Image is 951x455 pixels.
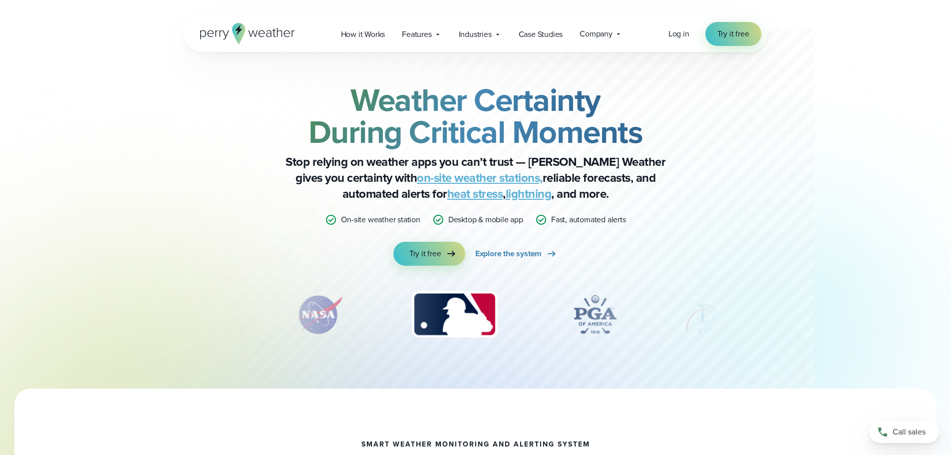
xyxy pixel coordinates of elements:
span: How it Works [341,28,385,40]
p: Fast, automated alerts [551,214,626,226]
span: Explore the system [475,248,542,260]
strong: Weather Certainty During Critical Moments [309,76,643,155]
a: How it Works [332,24,394,44]
span: Case Studies [519,28,563,40]
a: lightning [506,185,552,203]
a: Log in [668,28,689,40]
div: 4 of 12 [555,290,635,340]
img: Turner-Construction_1.svg [94,290,236,340]
p: Stop relying on weather apps you can’t trust — [PERSON_NAME] Weather gives you certainty with rel... [276,154,675,202]
a: Explore the system [475,242,558,266]
p: Desktop & mobile app [448,214,523,226]
span: Try it free [717,28,749,40]
span: Company [580,28,613,40]
span: Try it free [409,248,441,260]
span: Call sales [893,426,926,438]
img: NASA.svg [284,290,354,340]
p: On-site weather station [341,214,420,226]
a: heat stress [447,185,503,203]
div: slideshow [234,290,717,345]
div: 5 of 12 [683,290,763,340]
div: 3 of 12 [402,290,507,340]
span: Log in [668,28,689,39]
a: Case Studies [510,24,572,44]
a: Try it free [705,22,761,46]
a: Call sales [869,421,939,443]
span: Industries [459,28,492,40]
h1: smart weather monitoring and alerting system [361,441,590,449]
span: Features [402,28,431,40]
img: DPR-Construction.svg [683,290,763,340]
a: on-site weather stations, [417,169,543,187]
a: Try it free [393,242,465,266]
div: 2 of 12 [284,290,354,340]
img: PGA.svg [555,290,635,340]
div: 1 of 12 [94,290,236,340]
img: MLB.svg [402,290,507,340]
